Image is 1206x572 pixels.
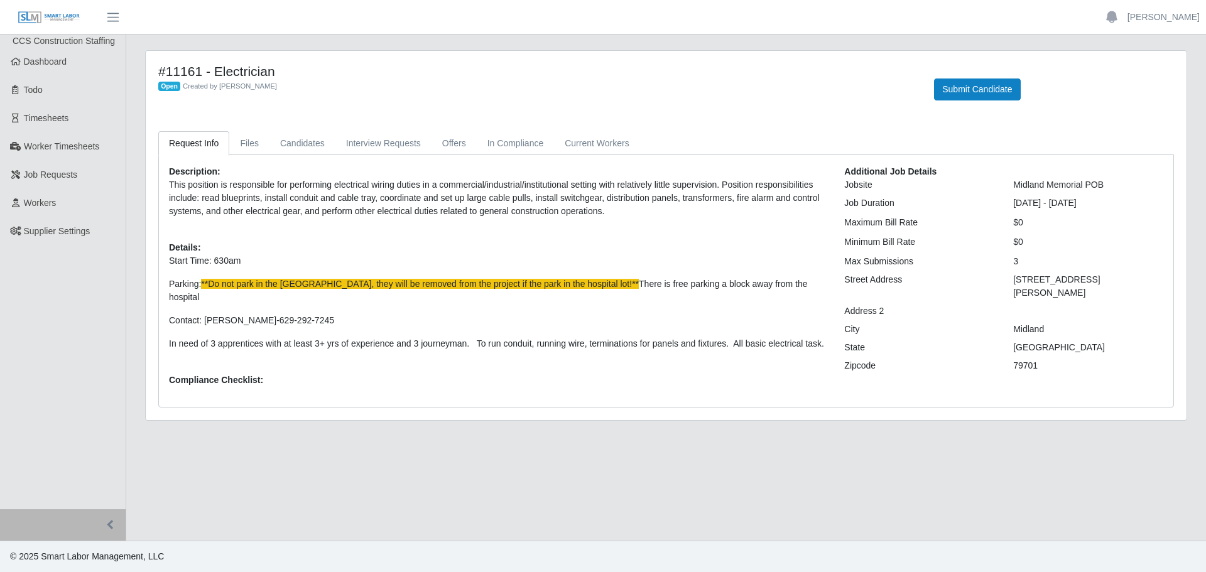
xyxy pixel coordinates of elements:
span: Todo [24,85,43,95]
img: SLM Logo [18,11,80,24]
span: Open [158,82,180,92]
a: Interview Requests [335,131,432,156]
div: 3 [1004,255,1173,268]
p: Start Time: 630am [169,254,825,267]
span: Supplier Settings [24,226,90,236]
p: This position is responsible for performing electrical wiring duties in a commercial/industrial/i... [169,178,825,218]
div: Minimum Bill Rate [835,235,1004,249]
a: Candidates [269,131,335,156]
button: Submit Candidate [934,78,1020,100]
div: 79701 [1004,359,1173,372]
div: Max Submissions [835,255,1004,268]
div: $0 [1004,235,1173,249]
span: Dashboard [24,57,67,67]
div: Zipcode [835,359,1004,372]
b: Details: [169,242,201,252]
div: Midland Memorial POB [1004,178,1173,192]
a: [PERSON_NAME] [1127,11,1200,24]
div: Jobsite [835,178,1004,192]
span: Job Requests [24,170,78,180]
span: CCS Construction Staffing [13,36,115,46]
b: Description: [169,166,220,176]
a: Offers [432,131,477,156]
a: Files [229,131,269,156]
a: Current Workers [554,131,639,156]
span: © 2025 Smart Labor Management, LLC [10,551,164,561]
div: City [835,323,1004,336]
h4: #11161 - Electrician [158,63,915,79]
div: $0 [1004,216,1173,229]
span: **Do not park in the [GEOGRAPHIC_DATA], they will be removed from the project if the park in the ... [201,279,639,289]
b: Compliance Checklist: [169,375,263,385]
div: Maximum Bill Rate [835,216,1004,229]
b: Additional Job Details [844,166,937,176]
span: Worker Timesheets [24,141,99,151]
div: Job Duration [835,197,1004,210]
div: Midland [1004,323,1173,336]
a: In Compliance [477,131,555,156]
div: [GEOGRAPHIC_DATA] [1004,341,1173,354]
p: Parking: There is free parking a block away from the hospital [169,278,825,304]
span: Workers [24,198,57,208]
span: Timesheets [24,113,69,123]
p: Contact: [PERSON_NAME]-629-292-7245 [169,314,825,327]
div: Street Address [835,273,1004,299]
div: Address 2 [835,305,1004,318]
p: In need of 3 apprentices with at least 3+ yrs of experience and 3 journeyman. To run conduit, run... [169,337,825,350]
div: [DATE] - [DATE] [1004,197,1173,210]
div: State [835,341,1004,354]
a: Request Info [158,131,229,156]
span: Created by [PERSON_NAME] [183,82,277,90]
div: [STREET_ADDRESS][PERSON_NAME] [1004,273,1173,299]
